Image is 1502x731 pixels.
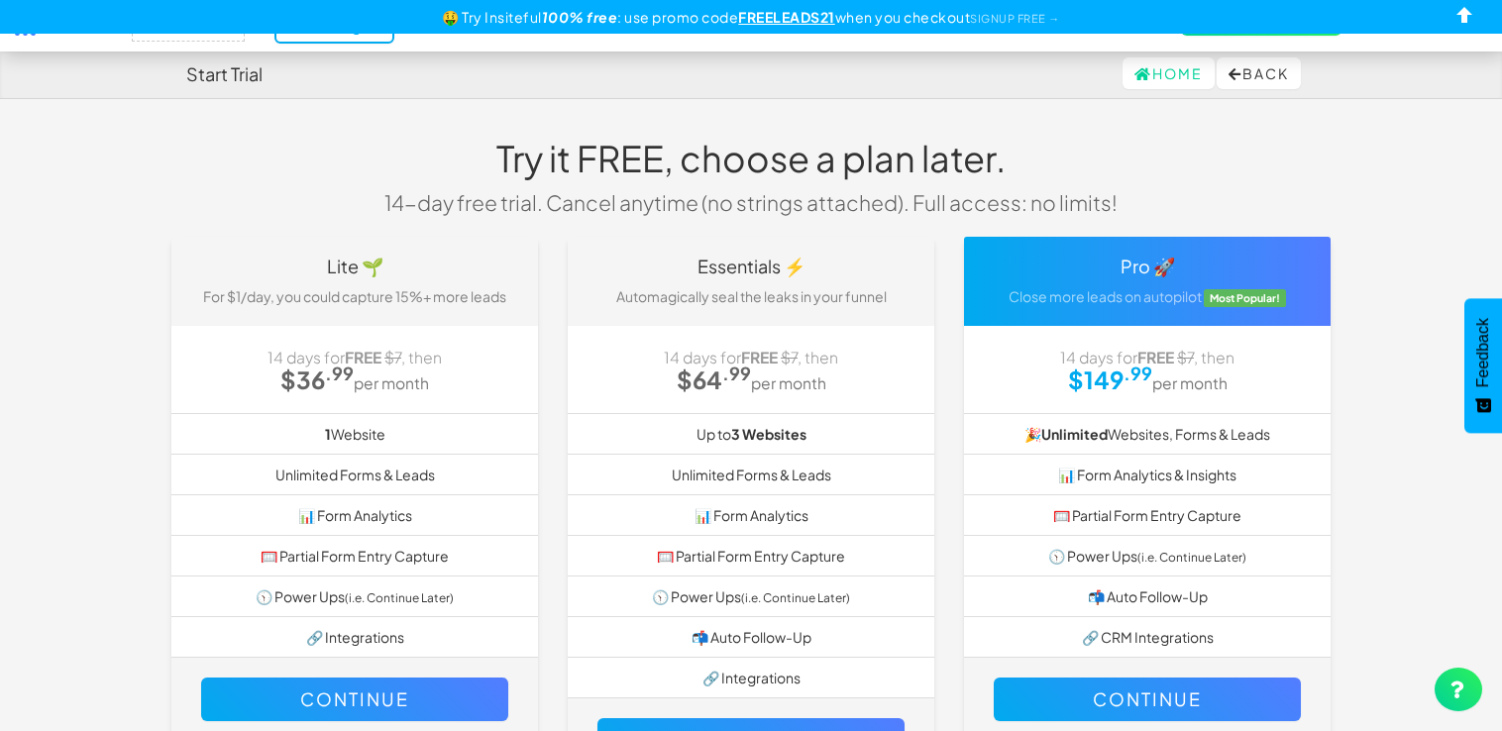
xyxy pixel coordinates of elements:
[171,494,538,536] li: 📊 Form Analytics
[994,678,1301,721] button: Continue
[741,590,850,605] small: (i.e. Continue Later)
[325,425,331,443] b: 1
[268,348,442,366] span: 14 days for , then
[542,8,618,26] b: 100% free
[664,348,838,366] span: 14 days for , then
[568,575,934,617] li: 🕥 Power Ups
[201,678,508,721] button: Continue
[738,8,835,26] u: FREELEADS21
[722,362,751,384] sup: .99
[583,286,919,306] p: Automagically seal the leaks in your funnel
[186,286,523,306] p: For $1/day, you could capture 15%+ more leads
[171,575,538,617] li: 🕥 Power Ups
[568,616,934,658] li: 📬 Auto Follow-Up
[583,257,919,276] h4: Essentials ⚡
[325,362,354,384] sup: .99
[1474,318,1492,387] span: Feedback
[171,454,538,495] li: Unlimited Forms & Leads
[1177,348,1194,366] strike: $7
[731,425,806,443] b: 3 Websites
[1123,57,1215,89] a: Home
[384,348,401,366] strike: $7
[1152,373,1228,392] small: per month
[568,413,934,455] li: Up to
[1204,289,1287,307] span: Most Popular!
[964,454,1331,495] li: 📊 Form Analytics & Insights
[280,365,354,394] strong: $36
[354,373,429,392] small: per month
[1464,298,1502,433] button: Feedback - Show survey
[186,257,523,276] h4: Lite 🌱
[751,373,826,392] small: per month
[171,616,538,658] li: 🔗 Integrations
[964,494,1331,536] li: 🥅 Partial Form Entry Capture
[370,188,1132,217] p: 14-day free trial. Cancel anytime (no strings attached). Full access: no limits!
[964,413,1331,455] li: 🎉 Websites, Forms & Leads
[964,575,1331,617] li: 📬 Auto Follow-Up
[1137,550,1246,565] small: (i.e. Continue Later)
[345,590,454,605] small: (i.e. Continue Later)
[741,348,778,366] strong: FREE
[970,12,1060,25] a: SIGNUP FREE →
[964,616,1331,658] li: 🔗 CRM Integrations
[1068,365,1152,394] strong: $149
[1041,425,1108,443] strong: Unlimited
[677,365,751,394] strong: $64
[979,257,1316,276] h4: Pro 🚀
[345,348,381,366] strong: FREE
[568,454,934,495] li: Unlimited Forms & Leads
[568,535,934,576] li: 🥅 Partial Form Entry Capture
[370,139,1132,178] h1: Try it FREE, choose a plan later.
[171,413,538,455] li: Website
[568,657,934,698] li: 🔗 Integrations
[964,535,1331,576] li: 🕥 Power Ups
[781,348,798,366] strike: $7
[1137,348,1174,366] strong: FREE
[171,535,538,576] li: 🥅 Partial Form Entry Capture
[568,494,934,536] li: 📊 Form Analytics
[186,64,263,84] h4: Start Trial
[1217,57,1301,89] button: Back
[1060,348,1234,366] span: 14 days for , then
[1009,287,1202,305] span: Close more leads on autopilot
[1124,362,1152,384] sup: .99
